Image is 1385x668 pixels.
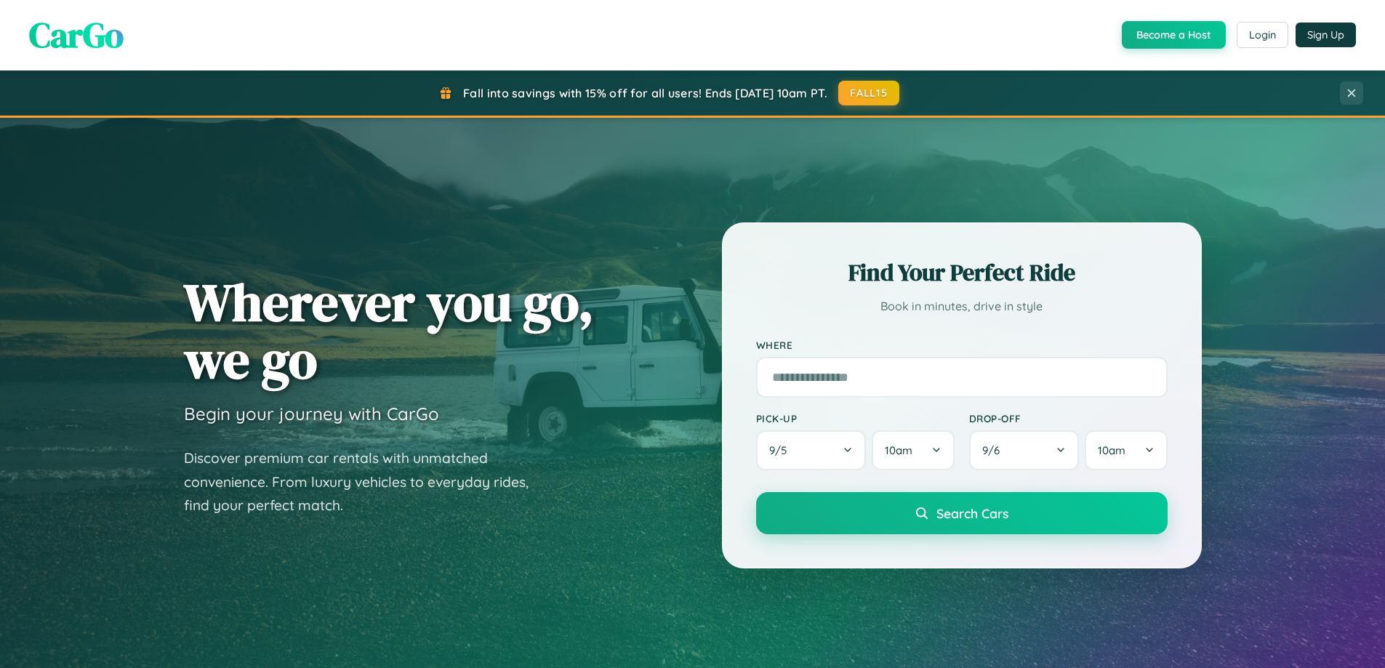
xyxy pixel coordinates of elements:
[184,403,439,424] h3: Begin your journey with CarGo
[1122,21,1226,49] button: Become a Host
[756,492,1168,534] button: Search Cars
[756,412,955,424] label: Pick-up
[1085,430,1167,470] button: 10am
[969,412,1168,424] label: Drop-off
[969,430,1080,470] button: 9/6
[769,443,794,457] span: 9 / 5
[184,273,594,388] h1: Wherever you go, we go
[1098,443,1125,457] span: 10am
[29,11,124,59] span: CarGo
[872,430,954,470] button: 10am
[982,443,1007,457] span: 9 / 6
[885,443,912,457] span: 10am
[756,257,1168,289] h2: Find Your Perfect Ride
[756,430,867,470] button: 9/5
[1296,23,1356,47] button: Sign Up
[1237,22,1288,48] button: Login
[756,339,1168,351] label: Where
[936,505,1008,521] span: Search Cars
[463,86,827,100] span: Fall into savings with 15% off for all users! Ends [DATE] 10am PT.
[756,296,1168,317] p: Book in minutes, drive in style
[838,81,899,105] button: FALL15
[184,446,547,518] p: Discover premium car rentals with unmatched convenience. From luxury vehicles to everyday rides, ...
